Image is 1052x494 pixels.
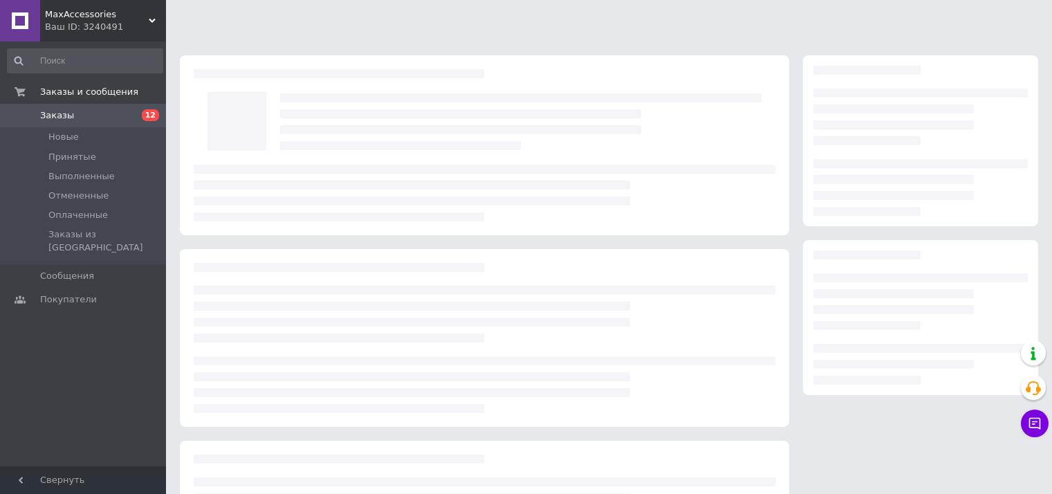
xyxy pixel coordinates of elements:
[48,209,108,221] span: Оплаченные
[40,86,138,98] span: Заказы и сообщения
[48,228,162,253] span: Заказы из [GEOGRAPHIC_DATA]
[1021,410,1049,437] button: Чат с покупателем
[48,190,109,202] span: Отмененные
[40,270,94,282] span: Сообщения
[40,293,97,306] span: Покупатели
[40,109,74,122] span: Заказы
[7,48,163,73] input: Поиск
[45,8,149,21] span: MaxAccessories
[48,131,79,143] span: Новые
[48,170,115,183] span: Выполненные
[142,109,159,121] span: 12
[48,151,96,163] span: Принятые
[45,21,166,33] div: Ваш ID: 3240491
